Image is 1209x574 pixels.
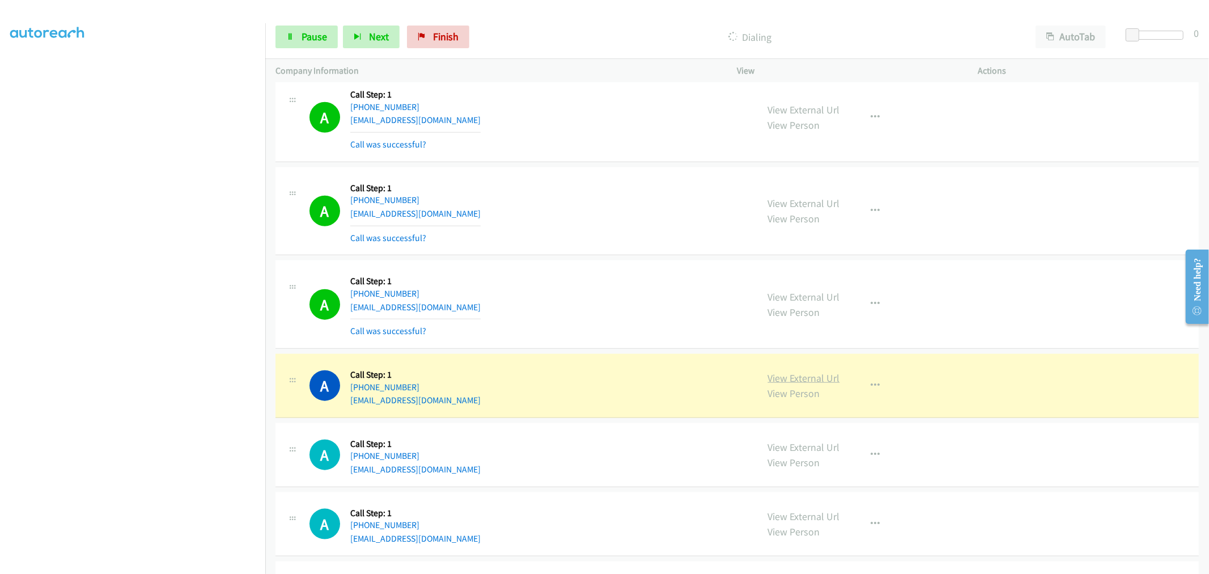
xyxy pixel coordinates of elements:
h5: Call Step: 1 [350,438,481,450]
p: View [737,64,958,78]
a: View External Url [768,372,840,385]
h1: A [309,196,340,226]
a: [PHONE_NUMBER] [350,102,419,112]
a: Call was successful? [350,326,426,336]
a: View External Url [768,290,840,303]
a: Pause [275,26,338,48]
h5: Call Step: 1 [350,369,481,381]
a: [PHONE_NUMBER] [350,520,419,530]
a: View Person [768,456,820,469]
a: [EMAIL_ADDRESS][DOMAIN_NAME] [350,115,481,125]
a: Finish [407,26,469,48]
span: Finish [433,30,459,43]
a: [PHONE_NUMBER] [350,288,419,299]
div: 0 [1194,26,1199,41]
a: [EMAIL_ADDRESS][DOMAIN_NAME] [350,395,481,406]
a: [EMAIL_ADDRESS][DOMAIN_NAME] [350,302,481,313]
a: View Person [768,306,820,319]
h1: A [309,102,340,133]
a: [PHONE_NUMBER] [350,450,419,461]
h1: A [309,370,340,401]
p: Actions [978,64,1199,78]
a: View Person [768,525,820,538]
button: AutoTab [1036,26,1106,48]
h1: A [309,509,340,539]
div: The call is yet to be attempted [309,509,340,539]
iframe: Resource Center [1177,242,1209,332]
a: View External Url [768,103,840,116]
iframe: To enrich screen reader interactions, please activate Accessibility in Grammarly extension settings [10,33,265,572]
button: Next [343,26,400,48]
h1: A [309,440,340,470]
h1: A [309,289,340,320]
div: The call is yet to be attempted [309,440,340,470]
a: [EMAIL_ADDRESS][DOMAIN_NAME] [350,208,481,219]
a: View External Url [768,441,840,454]
div: Delay between calls (in seconds) [1131,31,1183,40]
p: Company Information [275,64,717,78]
h5: Call Step: 1 [350,276,481,287]
p: Dialing [485,29,1015,45]
a: Call was successful? [350,139,426,150]
a: View Person [768,212,820,225]
a: [EMAIL_ADDRESS][DOMAIN_NAME] [350,533,481,544]
a: View Person [768,387,820,400]
span: Pause [302,30,327,43]
h5: Call Step: 1 [350,183,481,194]
a: View External Url [768,510,840,523]
a: [PHONE_NUMBER] [350,382,419,392]
span: Next [369,30,389,43]
a: [PHONE_NUMBER] [350,195,419,205]
a: [EMAIL_ADDRESS][DOMAIN_NAME] [350,464,481,475]
h5: Call Step: 1 [350,89,481,100]
a: View External Url [768,197,840,210]
h5: Call Step: 1 [350,508,481,519]
a: View Person [768,119,820,132]
a: Call was successful? [350,233,426,243]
